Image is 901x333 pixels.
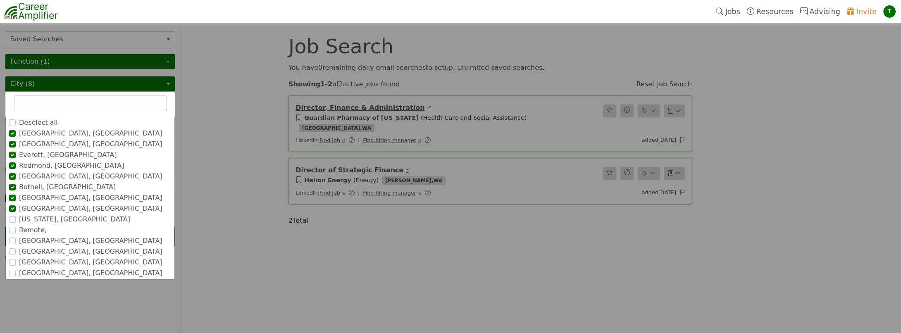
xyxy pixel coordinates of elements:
[19,279,162,289] label: [GEOGRAPHIC_DATA], [GEOGRAPHIC_DATA]
[19,182,116,192] label: Bothell, [GEOGRAPHIC_DATA]
[844,2,880,21] a: Invite
[19,268,162,278] label: [GEOGRAPHIC_DATA], [GEOGRAPHIC_DATA]
[19,150,117,160] label: Everett, [GEOGRAPHIC_DATA]
[19,214,130,224] label: [US_STATE], [GEOGRAPHIC_DATA]
[19,171,162,181] label: [GEOGRAPHIC_DATA], [GEOGRAPHIC_DATA]
[19,193,162,203] label: [GEOGRAPHIC_DATA], [GEOGRAPHIC_DATA]
[19,139,162,149] label: [GEOGRAPHIC_DATA], [GEOGRAPHIC_DATA]
[883,5,896,18] div: T
[19,257,162,267] label: [GEOGRAPHIC_DATA], [GEOGRAPHIC_DATA]
[796,2,843,21] a: Advising
[19,128,162,138] label: [GEOGRAPHIC_DATA], [GEOGRAPHIC_DATA]
[19,247,162,257] label: [GEOGRAPHIC_DATA], [GEOGRAPHIC_DATA]
[713,2,744,21] a: Jobs
[19,204,162,214] label: [GEOGRAPHIC_DATA], [GEOGRAPHIC_DATA]
[19,118,57,128] label: Deselect all
[744,2,797,21] a: Resources
[19,236,162,246] label: [GEOGRAPHIC_DATA], [GEOGRAPHIC_DATA]
[4,1,58,22] img: career-amplifier-logo.png
[19,225,47,235] label: Remote,
[19,161,124,171] label: Redmond, [GEOGRAPHIC_DATA]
